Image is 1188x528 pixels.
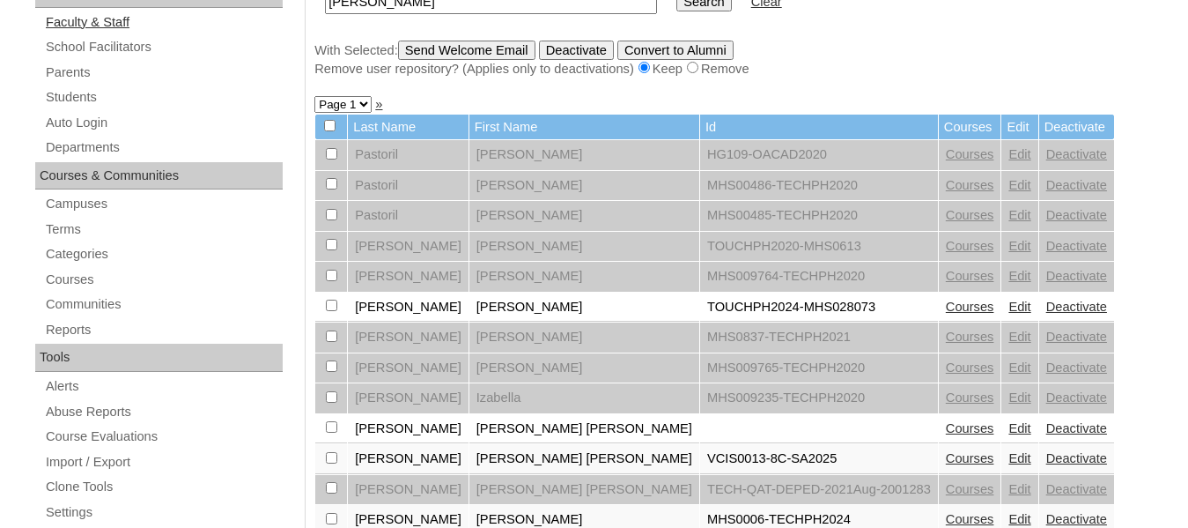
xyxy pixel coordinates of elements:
[946,361,994,375] a: Courses
[348,293,469,323] td: [PERSON_NAME]
[348,414,469,444] td: [PERSON_NAME]
[1046,269,1107,283] a: Deactivate
[1008,300,1030,314] a: Edit
[44,137,283,159] a: Departments
[1008,178,1030,192] a: Edit
[1046,178,1107,192] a: Deactivate
[946,451,994,465] a: Courses
[1008,512,1030,526] a: Edit
[700,201,938,231] td: MHS00485-TECHPH2020
[469,262,699,292] td: [PERSON_NAME]
[44,451,283,473] a: Import / Export
[348,115,469,140] td: Last Name
[700,323,938,353] td: MHS0837-TECHPH2021
[348,475,469,505] td: [PERSON_NAME]
[1046,208,1107,222] a: Deactivate
[1008,421,1030,435] a: Edit
[1008,390,1030,405] a: Edit
[1008,208,1030,222] a: Edit
[35,344,283,372] div: Tools
[1046,482,1107,496] a: Deactivate
[44,401,283,423] a: Abuse Reports
[469,201,699,231] td: [PERSON_NAME]
[348,323,469,353] td: [PERSON_NAME]
[1008,330,1030,344] a: Edit
[469,115,699,140] td: First Name
[1046,361,1107,375] a: Deactivate
[1046,239,1107,253] a: Deactivate
[1046,147,1107,161] a: Deactivate
[44,36,283,58] a: School Facilitators
[469,414,699,444] td: [PERSON_NAME] [PERSON_NAME]
[700,262,938,292] td: MHS009764-TECHPH2020
[946,300,994,314] a: Courses
[469,140,699,170] td: [PERSON_NAME]
[946,330,994,344] a: Courses
[348,353,469,383] td: [PERSON_NAME]
[348,383,469,413] td: [PERSON_NAME]
[44,243,283,265] a: Categories
[1008,147,1030,161] a: Edit
[1008,482,1030,496] a: Edit
[35,162,283,190] div: Courses & Communities
[700,444,938,474] td: VCIS0013-8C-SA2025
[1039,115,1114,140] td: Deactivate
[700,115,938,140] td: Id
[469,444,699,474] td: [PERSON_NAME] [PERSON_NAME]
[44,11,283,33] a: Faculty & Staff
[946,147,994,161] a: Courses
[348,140,469,170] td: Pastoril
[946,421,994,435] a: Courses
[539,41,614,60] input: Deactivate
[44,502,283,524] a: Settings
[469,323,699,353] td: [PERSON_NAME]
[946,390,994,405] a: Courses
[44,193,283,215] a: Campuses
[375,97,382,111] a: »
[469,293,699,323] td: [PERSON_NAME]
[469,171,699,201] td: [PERSON_NAME]
[44,426,283,448] a: Course Evaluations
[44,294,283,316] a: Communities
[348,262,469,292] td: [PERSON_NAME]
[1046,330,1107,344] a: Deactivate
[44,376,283,398] a: Alerts
[700,140,938,170] td: HG109-OACAD2020
[946,208,994,222] a: Courses
[946,239,994,253] a: Courses
[348,232,469,262] td: [PERSON_NAME]
[700,171,938,201] td: MHS00486-TECHPH2020
[44,476,283,498] a: Clone Tools
[314,60,1170,78] div: Remove user repository? (Applies only to deactivations) Keep Remove
[44,112,283,134] a: Auto Login
[1046,300,1107,314] a: Deactivate
[946,512,994,526] a: Courses
[700,475,938,505] td: TECH-QAT-DEPED-2021Aug-2001283
[617,41,734,60] input: Convert to Alumni
[1046,421,1107,435] a: Deactivate
[1008,239,1030,253] a: Edit
[348,201,469,231] td: Pastoril
[1046,390,1107,405] a: Deactivate
[700,353,938,383] td: MHS009765-TECHPH2020
[469,353,699,383] td: [PERSON_NAME]
[44,86,283,108] a: Students
[469,475,699,505] td: [PERSON_NAME] [PERSON_NAME]
[44,269,283,291] a: Courses
[44,319,283,341] a: Reports
[348,171,469,201] td: Pastoril
[1008,361,1030,375] a: Edit
[946,269,994,283] a: Courses
[469,232,699,262] td: [PERSON_NAME]
[44,219,283,241] a: Terms
[44,62,283,84] a: Parents
[348,444,469,474] td: [PERSON_NAME]
[700,383,938,413] td: MHS009235-TECHPH2020
[939,115,1001,140] td: Courses
[1046,451,1107,465] a: Deactivate
[1008,451,1030,465] a: Edit
[398,41,535,60] input: Send Welcome Email
[946,178,994,192] a: Courses
[1001,115,1037,140] td: Edit
[314,41,1170,78] div: With Selected:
